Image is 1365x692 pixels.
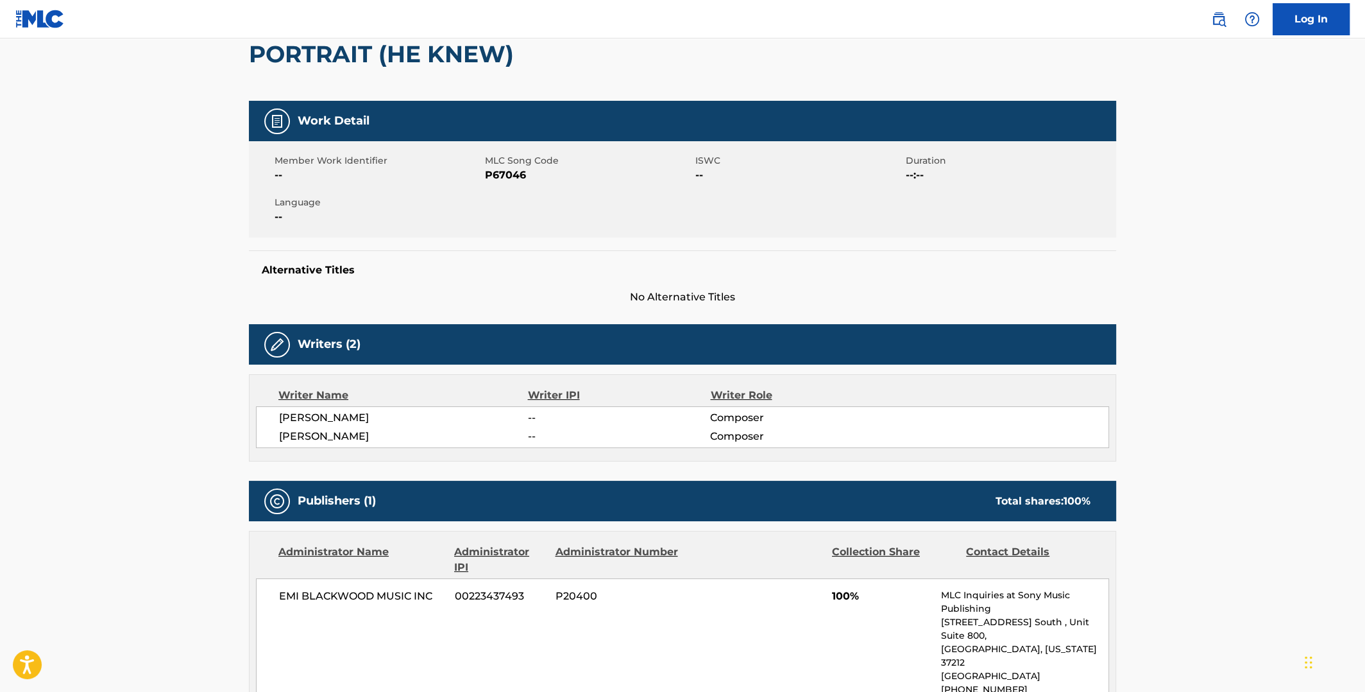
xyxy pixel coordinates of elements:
[1305,643,1312,682] div: Drag
[269,494,285,509] img: Publishers
[485,168,692,183] span: P67046
[1206,6,1232,32] a: Public Search
[279,410,528,426] span: [PERSON_NAME]
[275,168,482,183] span: --
[710,410,876,426] span: Composer
[298,494,376,508] h5: Publishers (1)
[528,410,710,426] span: --
[941,616,1108,643] p: [STREET_ADDRESS] South , Unit Suite 800,
[278,388,528,403] div: Writer Name
[906,168,1113,183] span: --:--
[1301,630,1365,692] iframe: Chat Widget
[279,429,528,444] span: [PERSON_NAME]
[1211,12,1226,27] img: search
[1064,495,1090,507] span: 100 %
[275,154,482,168] span: Member Work Identifier
[710,388,876,403] div: Writer Role
[1273,3,1350,35] a: Log In
[485,154,692,168] span: MLC Song Code
[455,589,546,604] span: 00223437493
[941,589,1108,616] p: MLC Inquiries at Sony Music Publishing
[996,494,1090,509] div: Total shares:
[555,589,680,604] span: P20400
[15,10,65,28] img: MLC Logo
[262,264,1103,277] h5: Alternative Titles
[555,544,679,575] div: Administrator Number
[710,429,876,444] span: Composer
[1244,12,1260,27] img: help
[941,670,1108,683] p: [GEOGRAPHIC_DATA]
[298,337,360,352] h5: Writers (2)
[528,429,710,444] span: --
[249,40,520,69] h2: PORTRAIT (HE KNEW)
[275,209,482,225] span: --
[695,154,903,168] span: ISWC
[269,114,285,129] img: Work Detail
[695,168,903,183] span: --
[832,589,931,604] span: 100%
[298,114,369,128] h5: Work Detail
[275,196,482,209] span: Language
[966,544,1090,575] div: Contact Details
[1239,6,1265,32] div: Help
[249,290,1116,305] span: No Alternative Titles
[528,388,711,403] div: Writer IPI
[906,154,1113,168] span: Duration
[941,643,1108,670] p: [GEOGRAPHIC_DATA], [US_STATE] 37212
[832,544,956,575] div: Collection Share
[454,544,545,575] div: Administrator IPI
[279,589,445,604] span: EMI BLACKWOOD MUSIC INC
[269,337,285,352] img: Writers
[278,544,445,575] div: Administrator Name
